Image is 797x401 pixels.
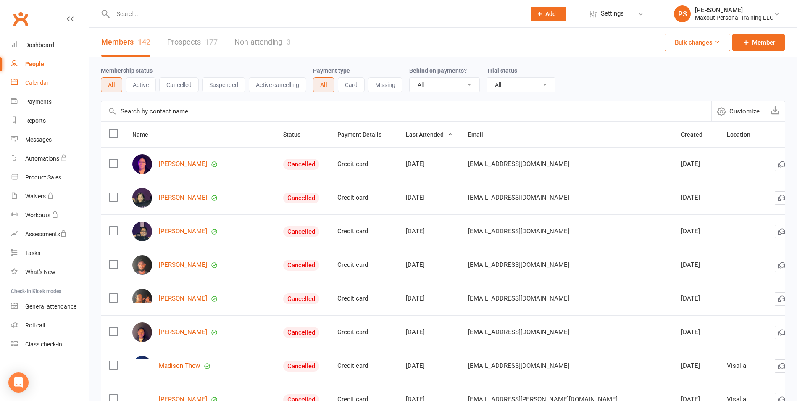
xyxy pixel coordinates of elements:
[283,159,319,170] div: Cancelled
[132,131,158,138] span: Name
[132,255,152,275] img: Luke
[138,37,150,46] div: 142
[729,106,760,116] span: Customize
[406,194,453,201] div: [DATE]
[10,8,31,29] a: Clubworx
[337,228,391,235] div: Credit card
[337,129,391,140] button: Payment Details
[406,161,453,168] div: [DATE]
[25,322,45,329] div: Roll call
[337,362,391,369] div: Credit card
[406,362,453,369] div: [DATE]
[159,295,207,302] a: [PERSON_NAME]
[468,324,569,340] span: [EMAIL_ADDRESS][DOMAIN_NAME]
[409,67,467,74] label: Behind on payments?
[25,250,40,256] div: Tasks
[665,34,730,51] button: Bulk changes
[732,34,785,51] a: Member
[205,37,218,46] div: 177
[159,261,207,269] a: [PERSON_NAME]
[727,362,760,369] div: Visalia
[681,261,712,269] div: [DATE]
[681,131,712,138] span: Created
[283,293,319,304] div: Cancelled
[25,79,49,86] div: Calendar
[727,129,760,140] button: Location
[283,131,310,138] span: Status
[126,77,156,92] button: Active
[468,290,569,306] span: [EMAIL_ADDRESS][DOMAIN_NAME]
[11,244,89,263] a: Tasks
[11,225,89,244] a: Assessments
[101,28,150,57] a: Members142
[337,194,391,201] div: Credit card
[101,77,122,92] button: All
[681,129,712,140] button: Created
[159,194,207,201] a: [PERSON_NAME]
[406,261,453,269] div: [DATE]
[11,130,89,149] a: Messages
[283,226,319,237] div: Cancelled
[468,131,492,138] span: Email
[337,261,391,269] div: Credit card
[11,36,89,55] a: Dashboard
[727,131,760,138] span: Location
[25,61,44,67] div: People
[110,8,520,20] input: Search...
[681,329,712,336] div: [DATE]
[337,329,391,336] div: Credit card
[368,77,402,92] button: Missing
[681,161,712,168] div: [DATE]
[25,42,54,48] div: Dashboard
[468,223,569,239] span: [EMAIL_ADDRESS][DOMAIN_NAME]
[101,101,711,121] input: Search by contact name
[681,362,712,369] div: [DATE]
[468,358,569,374] span: [EMAIL_ADDRESS][DOMAIN_NAME]
[406,131,453,138] span: Last Attended
[752,37,775,47] span: Member
[283,260,319,271] div: Cancelled
[25,303,76,310] div: General attendance
[11,149,89,168] a: Automations
[337,295,391,302] div: Credit card
[313,77,334,92] button: All
[674,5,691,22] div: PS
[11,111,89,130] a: Reports
[25,269,55,275] div: What's New
[25,174,61,181] div: Product Sales
[25,193,46,200] div: Waivers
[25,155,59,162] div: Automations
[711,101,765,121] button: Customize
[601,4,624,23] span: Settings
[8,372,29,393] div: Open Intercom Messenger
[468,156,569,172] span: [EMAIL_ADDRESS][DOMAIN_NAME]
[132,322,152,342] img: Gids
[159,228,207,235] a: [PERSON_NAME]
[11,187,89,206] a: Waivers
[11,92,89,111] a: Payments
[531,7,566,21] button: Add
[406,295,453,302] div: [DATE]
[11,297,89,316] a: General attendance kiosk mode
[695,6,773,14] div: [PERSON_NAME]
[11,335,89,354] a: Class kiosk mode
[11,263,89,282] a: What's New
[468,257,569,273] span: [EMAIL_ADDRESS][DOMAIN_NAME]
[406,329,453,336] div: [DATE]
[159,77,199,92] button: Cancelled
[25,117,46,124] div: Reports
[11,316,89,335] a: Roll call
[406,129,453,140] button: Last Attended
[681,194,712,201] div: [DATE]
[545,11,556,17] span: Add
[11,74,89,92] a: Calendar
[283,129,310,140] button: Status
[283,327,319,338] div: Cancelled
[695,14,773,21] div: Maxout Personal Training LLC
[283,193,319,203] div: Cancelled
[487,67,517,74] label: Trial status
[25,136,52,143] div: Messages
[202,77,245,92] button: Suspended
[25,341,62,348] div: Class check-in
[159,161,207,168] a: [PERSON_NAME]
